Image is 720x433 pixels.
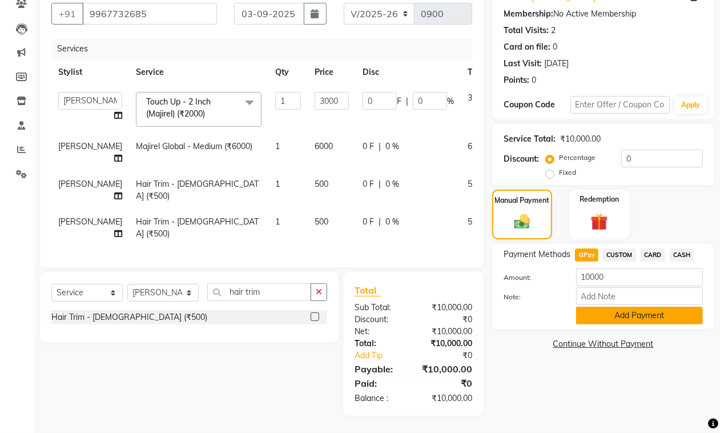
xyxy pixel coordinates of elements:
span: CUSTOM [603,248,636,262]
span: CASH [670,248,694,262]
span: 500 [315,179,328,189]
span: | [406,95,408,107]
label: Note: [495,292,567,302]
div: ₹10,000.00 [413,362,481,376]
span: [PERSON_NAME] [58,141,122,151]
span: 0 F [363,216,374,228]
input: Enter Offer / Coupon Code [570,96,670,114]
div: ₹0 [413,376,481,390]
div: Coupon Code [504,99,570,111]
div: Card on file: [504,41,550,53]
span: Touch Up - 2 Inch (Majirel) (₹2000) [146,97,211,119]
span: 1 [275,141,280,151]
span: 6000 [468,141,486,151]
span: F [397,95,401,107]
span: Hair Trim - [DEMOGRAPHIC_DATA] (₹500) [136,216,259,239]
a: Continue Without Payment [494,338,712,350]
button: Apply [674,97,707,114]
div: Membership: [504,8,553,20]
span: Payment Methods [504,248,570,260]
div: 2 [551,25,556,37]
div: ₹10,000.00 [413,326,481,338]
span: [PERSON_NAME] [58,216,122,227]
span: CARD [641,248,665,262]
div: Points: [504,74,529,86]
div: Total Visits: [504,25,549,37]
th: Price [308,59,356,85]
span: | [379,216,381,228]
img: _cash.svg [509,213,535,231]
span: % [447,95,454,107]
label: Percentage [559,153,596,163]
div: Services [53,38,481,59]
div: ₹10,000.00 [413,392,481,404]
div: Paid: [346,376,413,390]
div: Last Visit: [504,58,542,70]
button: Add Payment [576,307,703,324]
span: 3000 [468,93,486,103]
a: Add Tip [346,350,425,362]
div: Service Total: [504,133,556,145]
label: Manual Payment [495,195,550,206]
span: Hair Trim - [DEMOGRAPHIC_DATA] (₹500) [136,179,259,201]
div: Net: [346,326,413,338]
div: No Active Membership [504,8,703,20]
span: 1 [275,179,280,189]
span: 500 [315,216,328,227]
div: Discount: [346,314,413,326]
span: Majirel Global - Medium (₹6000) [136,141,252,151]
span: GPay [575,248,598,262]
div: Hair Trim - [DEMOGRAPHIC_DATA] (₹500) [51,311,207,323]
span: [PERSON_NAME] [58,179,122,189]
span: 6000 [315,141,333,151]
div: ₹10,000.00 [560,133,601,145]
span: | [379,178,381,190]
span: 0 % [385,216,399,228]
div: 0 [553,41,557,53]
span: 0 F [363,178,374,190]
input: Search by Name/Mobile/Email/Code [82,3,217,25]
th: Disc [356,59,461,85]
div: Discount: [504,153,539,165]
div: ₹0 [413,314,481,326]
label: Redemption [580,194,619,205]
span: Total [355,284,381,296]
div: 0 [532,74,536,86]
input: Amount [576,268,703,286]
a: x [205,109,210,119]
button: +91 [51,3,83,25]
input: Search or Scan [207,283,311,301]
th: Stylist [51,59,129,85]
div: Balance : [346,392,413,404]
img: _gift.svg [585,211,613,232]
div: ₹0 [425,350,481,362]
span: | [379,141,381,153]
label: Fixed [559,167,576,178]
div: Total: [346,338,413,350]
span: 500 [468,179,481,189]
div: Sub Total: [346,302,413,314]
th: Total [461,59,494,85]
span: 0 F [363,141,374,153]
span: 500 [468,216,481,227]
label: Amount: [495,272,567,283]
div: [DATE] [544,58,569,70]
span: 0 % [385,178,399,190]
div: ₹10,000.00 [413,338,481,350]
th: Qty [268,59,308,85]
div: Payable: [346,362,413,376]
th: Service [129,59,268,85]
span: 0 % [385,141,399,153]
span: 1 [275,216,280,227]
input: Add Note [576,287,703,305]
div: ₹10,000.00 [413,302,481,314]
